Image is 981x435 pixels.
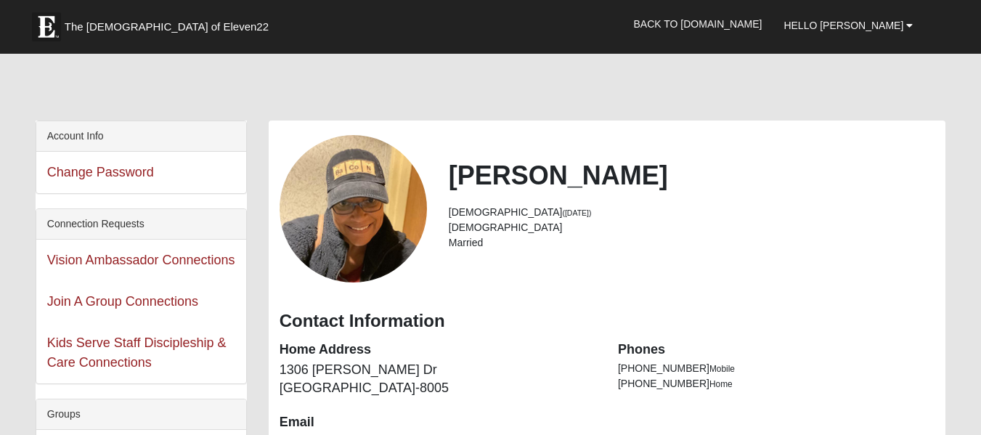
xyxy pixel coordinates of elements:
[47,294,198,309] a: Join A Group Connections
[25,5,315,41] a: The [DEMOGRAPHIC_DATA] of Eleven22
[280,311,935,332] h3: Contact Information
[449,205,935,220] li: [DEMOGRAPHIC_DATA]
[36,399,246,430] div: Groups
[36,121,246,152] div: Account Info
[773,7,924,44] a: Hello [PERSON_NAME]
[449,235,935,251] li: Married
[280,341,596,359] dt: Home Address
[783,20,903,31] span: Hello [PERSON_NAME]
[709,364,735,374] span: Mobile
[280,135,427,282] a: View Fullsize Photo
[280,361,596,398] dd: 1306 [PERSON_NAME] Dr [GEOGRAPHIC_DATA]-8005
[36,209,246,240] div: Connection Requests
[618,376,935,391] li: [PHONE_NUMBER]
[47,165,154,179] a: Change Password
[618,341,935,359] dt: Phones
[449,220,935,235] li: [DEMOGRAPHIC_DATA]
[709,379,733,389] span: Home
[47,336,227,370] a: Kids Serve Staff Discipleship & Care Connections
[32,12,61,41] img: Eleven22 logo
[562,208,591,217] small: ([DATE])
[280,413,596,432] dt: Email
[65,20,269,34] span: The [DEMOGRAPHIC_DATA] of Eleven22
[623,6,773,42] a: Back to [DOMAIN_NAME]
[618,361,935,376] li: [PHONE_NUMBER]
[449,160,935,191] h2: [PERSON_NAME]
[47,253,235,267] a: Vision Ambassador Connections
